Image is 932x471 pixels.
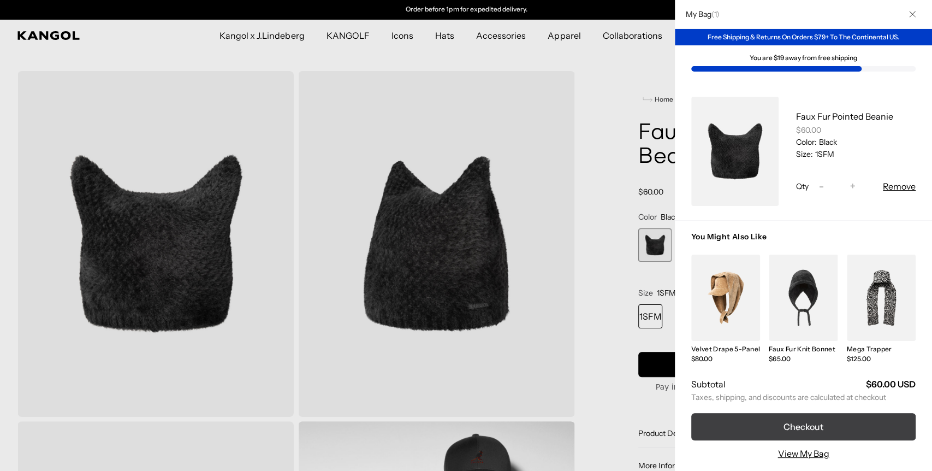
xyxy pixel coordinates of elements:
[777,447,829,460] a: View My Bag
[691,378,726,390] h2: Subtotal
[691,355,713,363] span: $80.00
[691,232,916,255] h3: You Might Also Like
[675,29,932,45] div: Free Shipping & Returns On Orders $79+ To The Continental US.
[796,125,916,135] div: $60.00
[796,137,817,147] dt: Color:
[691,392,916,402] small: Taxes, shipping, and discounts are calculated at checkout
[714,9,716,19] span: 1
[691,345,760,353] a: Velvet Drape 5-Panel
[829,180,845,193] input: Quantity for Faux Fur Pointed Beanie
[813,149,834,159] dd: 1SFM
[845,180,861,193] button: +
[769,345,835,353] a: Faux Fur Knit Bonnet
[680,9,720,19] h2: My Bag
[817,137,837,147] dd: Black
[850,179,856,194] span: +
[847,355,871,363] span: $125.00
[711,9,720,19] span: ( )
[813,180,829,193] button: -
[818,179,823,194] span: -
[691,54,916,62] div: You are $19 away from free shipping
[691,413,916,440] button: Checkout
[866,379,916,390] strong: $60.00 USD
[883,180,916,193] button: Remove Faux Fur Pointed Beanie - Black / 1SFM
[796,149,813,159] dt: Size:
[769,355,790,363] span: $65.00
[796,111,893,122] a: Faux Fur Pointed Beanie
[796,181,809,191] span: Qty
[847,345,892,353] a: Mega Trapper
